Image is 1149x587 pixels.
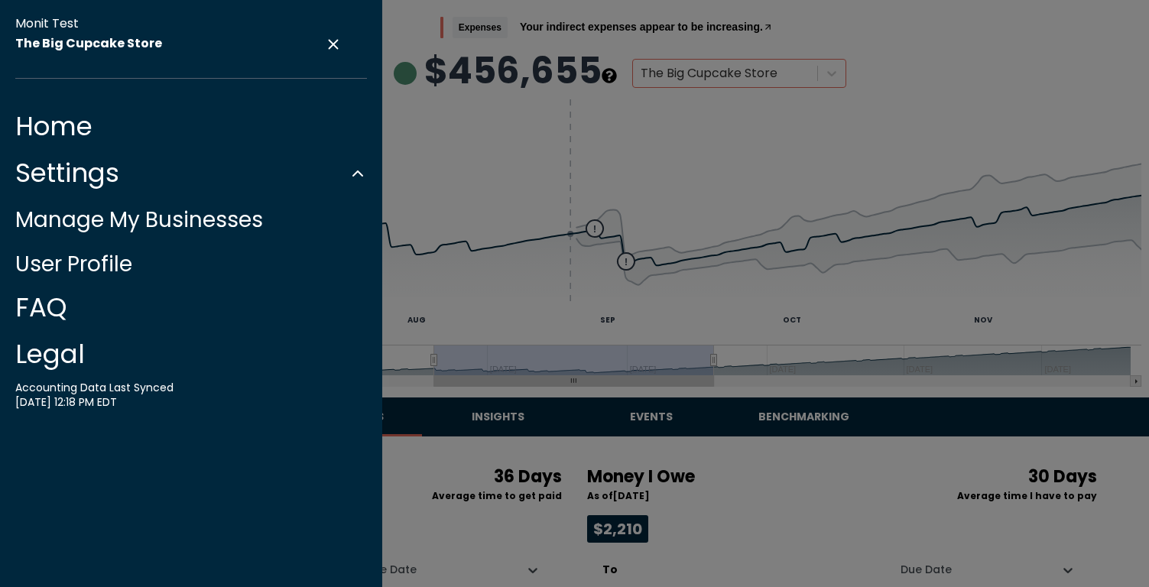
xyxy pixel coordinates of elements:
a: Home [15,111,367,142]
strong: The Big Cupcake Store [15,35,162,54]
a: FAQ [15,292,367,323]
p: Accounting Data Last Synced [15,381,367,396]
p: [DATE] 12:18 PM EDT [15,395,367,410]
button: close settings menu [324,35,342,54]
p: Monit Test [15,15,342,32]
a: Manage My Businesses [15,205,263,235]
a: User Profile [15,249,132,279]
button: Settings [15,157,367,189]
a: Legal [15,339,367,370]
